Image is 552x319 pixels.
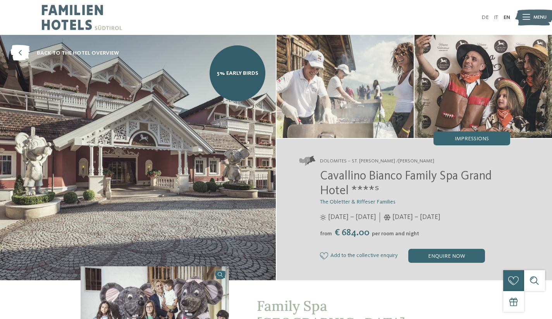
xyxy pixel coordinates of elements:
[392,212,440,222] span: [DATE] – [DATE]
[455,136,489,141] span: Impressions
[277,35,414,138] img: The family hotel in St. Ulrich in Val Gardena/Gröden for being perfectly happy
[372,231,419,236] span: per room and night
[217,69,258,77] span: 5% Early Birds
[320,158,434,165] span: Dolomites – St. [PERSON_NAME] /[PERSON_NAME]
[10,45,119,61] a: back to the hotel overview
[328,212,376,222] span: [DATE] – [DATE]
[330,253,398,259] span: Add to the collective enquiry
[320,170,492,197] span: Cavallino Bianco Family Spa Grand Hotel ****ˢ
[481,15,489,20] a: DE
[504,15,510,20] a: EN
[383,214,391,221] i: Opening times in winter
[320,231,332,236] span: from
[414,35,552,138] img: The family hotel in St. Ulrich in Val Gardena/Gröden for being perfectly happy
[210,45,265,101] a: 5% Early Birds
[494,15,498,20] a: IT
[408,249,485,263] div: enquire now
[333,228,371,238] span: € 684.00
[37,49,119,57] span: back to the hotel overview
[533,14,547,21] span: Menu
[320,199,396,205] span: The Obletter & Riffeser Families
[320,214,326,221] i: Opening times in summer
